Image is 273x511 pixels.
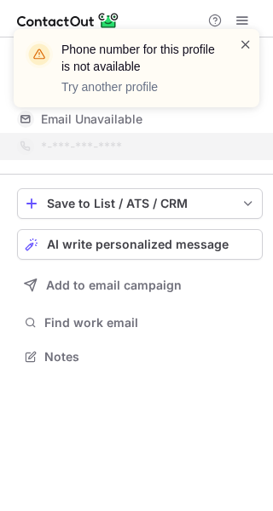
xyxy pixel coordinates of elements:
div: Save to List / ATS / CRM [47,197,233,210]
img: warning [26,41,53,68]
button: Add to email campaign [17,270,263,301]
span: AI write personalized message [47,238,229,251]
button: Notes [17,345,263,369]
span: Add to email campaign [46,278,182,292]
p: Try another profile [61,78,218,95]
button: AI write personalized message [17,229,263,260]
header: Phone number for this profile is not available [61,41,218,75]
button: save-profile-one-click [17,188,263,219]
span: Notes [44,349,256,365]
img: ContactOut v5.3.10 [17,10,119,31]
span: Find work email [44,315,256,330]
button: Find work email [17,311,263,335]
